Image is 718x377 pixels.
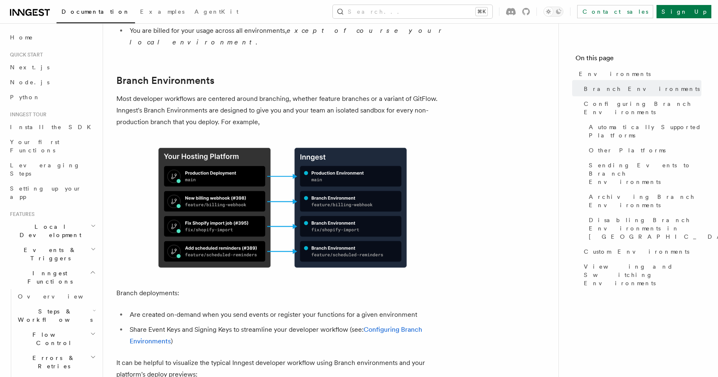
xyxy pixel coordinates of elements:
a: Sending Events to Branch Environments [585,158,701,189]
button: Flow Control [15,327,98,350]
li: You are billed for your usage across all environments, . [127,25,449,48]
a: Contact sales [577,5,653,18]
span: Steps & Workflows [15,307,93,324]
li: Share Event Keys and Signing Keys to streamline your developer workflow (see: ) [127,324,449,347]
a: Viewing and Switching Environments [580,259,701,291]
a: Python [7,90,98,105]
span: Inngest tour [7,111,47,118]
button: Errors & Retries [15,350,98,374]
span: Inngest Functions [7,269,90,286]
kbd: ⌘K [476,7,487,16]
a: Environments [575,66,701,81]
span: Viewing and Switching Environments [584,262,701,287]
span: Leveraging Steps [10,162,80,177]
a: Sign Up [657,5,711,18]
button: Inngest Functions [7,266,98,289]
span: Install the SDK [10,124,96,130]
span: Flow Control [15,330,90,347]
span: Environments [579,70,651,78]
span: Local Development [7,223,91,239]
span: Automatically Supported Platforms [589,123,701,140]
p: Branch deployments: [116,287,449,299]
span: Overview [18,293,103,300]
span: Next.js [10,64,49,71]
a: Node.js [7,75,98,90]
a: Configuring Branch Environments [580,96,701,120]
span: AgentKit [194,8,239,15]
a: Other Platforms [585,143,701,158]
span: Events & Triggers [7,246,91,262]
span: Home [10,33,33,42]
a: Install the SDK [7,120,98,135]
a: Branch Environments [580,81,701,96]
span: Examples [140,8,184,15]
span: Sending Events to Branch Environments [589,161,701,186]
span: Configuring Branch Environments [584,100,701,116]
span: Errors & Retries [15,354,90,370]
button: Steps & Workflows [15,304,98,327]
a: Documentation [57,2,135,23]
span: Features [7,211,34,218]
a: Leveraging Steps [7,158,98,181]
span: Other Platforms [589,146,666,154]
a: Home [7,30,98,45]
a: Archiving Branch Environments [585,189,701,213]
button: Toggle dark mode [543,7,563,17]
span: Custom Environments [584,247,689,256]
span: Python [10,94,40,100]
a: Branch Environments [116,75,214,86]
a: Examples [135,2,189,22]
a: Automatically Supported Platforms [585,120,701,143]
li: Are created on-demand when you send events or register your functions for a given environment [127,309,449,321]
span: Branch Environments [584,85,700,93]
span: Archiving Branch Environments [589,193,701,209]
span: Node.js [10,79,49,86]
a: Disabling Branch Environments in [GEOGRAPHIC_DATA] [585,213,701,244]
h4: On this page [575,53,701,66]
em: except of course your local environment [130,27,445,46]
button: Local Development [7,219,98,242]
a: AgentKit [189,2,243,22]
a: Next.js [7,60,98,75]
button: Search...⌘K [333,5,492,18]
button: Events & Triggers [7,242,98,266]
a: Setting up your app [7,181,98,204]
a: Your first Functions [7,135,98,158]
p: Most developer workflows are centered around branching, whether feature branches or a variant of ... [116,93,449,128]
span: Quick start [7,51,43,58]
img: Branch Environments mapping to your hosting platform's deployment previews [116,141,449,274]
span: Documentation [61,8,130,15]
span: Setting up your app [10,185,81,200]
a: Overview [15,289,98,304]
a: Custom Environments [580,244,701,259]
span: Your first Functions [10,139,59,154]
